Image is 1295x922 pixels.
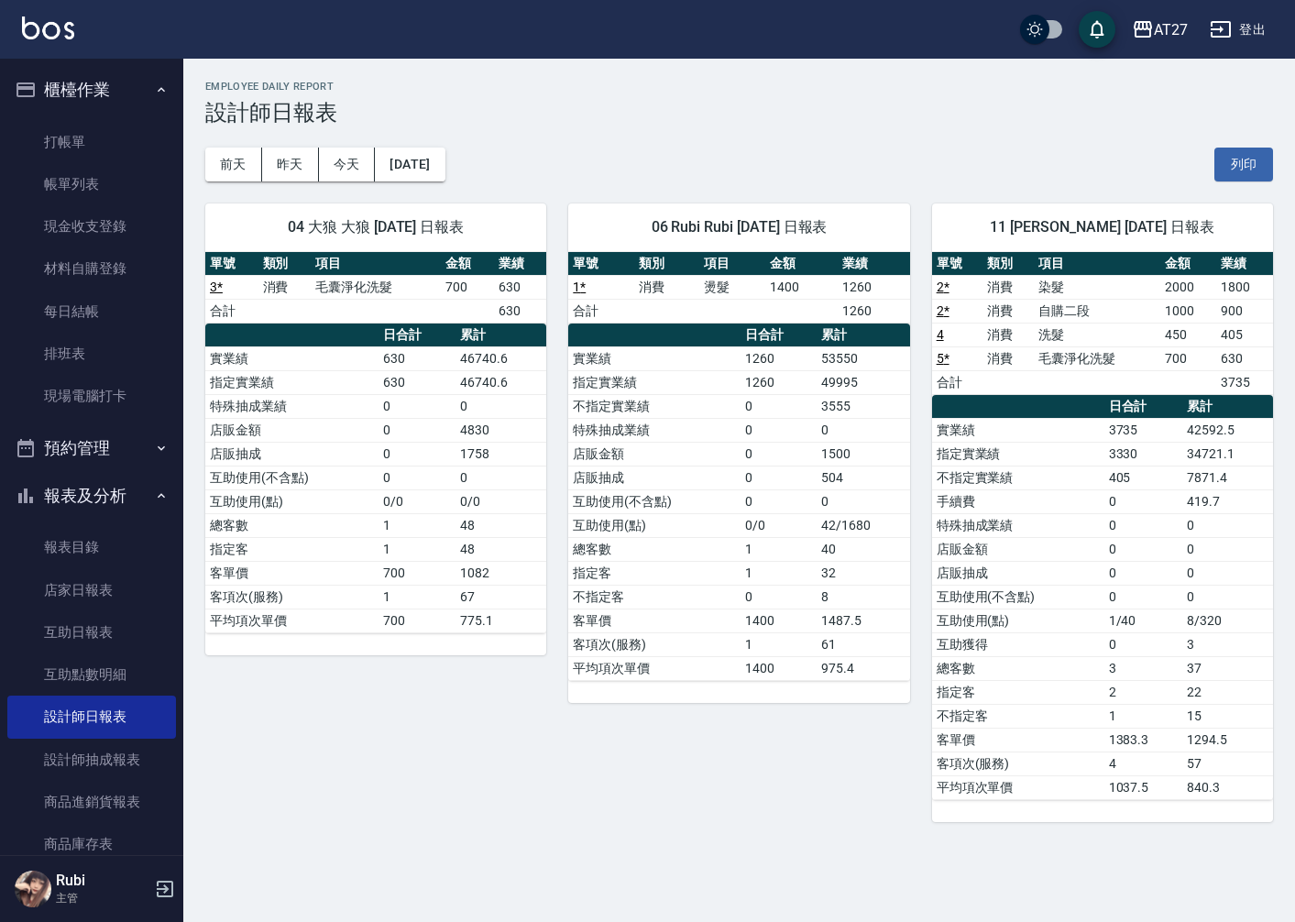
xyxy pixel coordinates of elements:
[817,466,910,489] td: 504
[982,346,1034,370] td: 消費
[1202,13,1273,47] button: 登出
[1182,680,1273,704] td: 22
[568,632,741,656] td: 客項次(服務)
[455,442,546,466] td: 1758
[817,609,910,632] td: 1487.5
[379,513,455,537] td: 1
[568,513,741,537] td: 互助使用(點)
[1216,323,1273,346] td: 405
[932,680,1104,704] td: 指定客
[319,148,376,181] button: 今天
[932,632,1104,656] td: 互助獲得
[379,346,455,370] td: 630
[817,324,910,347] th: 累計
[1182,752,1273,775] td: 57
[205,513,379,537] td: 總客數
[765,252,838,276] th: 金額
[455,466,546,489] td: 0
[1182,513,1273,537] td: 0
[741,609,817,632] td: 1400
[205,489,379,513] td: 互助使用(點)
[1160,346,1216,370] td: 700
[455,561,546,585] td: 1082
[1160,323,1216,346] td: 450
[741,346,817,370] td: 1260
[1216,252,1273,276] th: 業績
[22,16,74,39] img: Logo
[1182,418,1273,442] td: 42592.5
[56,890,149,906] p: 主管
[494,252,547,276] th: 業績
[455,585,546,609] td: 67
[1104,489,1183,513] td: 0
[741,466,817,489] td: 0
[379,442,455,466] td: 0
[1104,442,1183,466] td: 3330
[838,275,910,299] td: 1260
[205,148,262,181] button: 前天
[741,394,817,418] td: 0
[1125,11,1195,49] button: AT27
[205,370,379,394] td: 指定實業績
[838,252,910,276] th: 業績
[568,466,741,489] td: 店販抽成
[227,218,524,236] span: 04 大狼 大狼 [DATE] 日報表
[1216,299,1273,323] td: 900
[455,609,546,632] td: 775.1
[568,489,741,513] td: 互助使用(不含點)
[494,299,547,323] td: 630
[205,394,379,418] td: 特殊抽成業績
[634,275,700,299] td: 消費
[205,252,258,276] th: 單號
[15,871,51,907] img: Person
[932,418,1104,442] td: 實業績
[379,537,455,561] td: 1
[932,585,1104,609] td: 互助使用(不含點)
[205,346,379,370] td: 實業績
[568,252,909,324] table: a dense table
[1104,609,1183,632] td: 1/40
[568,324,909,681] table: a dense table
[741,418,817,442] td: 0
[741,585,817,609] td: 0
[379,466,455,489] td: 0
[7,823,176,865] a: 商品庫存表
[7,163,176,205] a: 帳單列表
[205,418,379,442] td: 店販金額
[1104,680,1183,704] td: 2
[311,252,441,276] th: 項目
[205,561,379,585] td: 客單價
[590,218,887,236] span: 06 Rubi Rubi [DATE] 日報表
[205,537,379,561] td: 指定客
[7,653,176,696] a: 互助點數明細
[741,370,817,394] td: 1260
[932,704,1104,728] td: 不指定客
[982,299,1034,323] td: 消費
[982,323,1034,346] td: 消費
[741,537,817,561] td: 1
[1160,252,1216,276] th: 金額
[7,696,176,738] a: 設計師日報表
[741,442,817,466] td: 0
[379,609,455,632] td: 700
[932,370,983,394] td: 合計
[1104,775,1183,799] td: 1037.5
[1104,656,1183,680] td: 3
[7,247,176,290] a: 材料自購登錄
[1104,466,1183,489] td: 405
[817,513,910,537] td: 42/1680
[455,394,546,418] td: 0
[568,585,741,609] td: 不指定客
[932,395,1273,800] table: a dense table
[937,327,944,342] a: 4
[741,324,817,347] th: 日合計
[568,252,634,276] th: 單號
[741,489,817,513] td: 0
[1182,489,1273,513] td: 419.7
[932,252,983,276] th: 單號
[455,324,546,347] th: 累計
[817,585,910,609] td: 8
[568,442,741,466] td: 店販金額
[1034,299,1160,323] td: 自購二段
[1182,395,1273,419] th: 累計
